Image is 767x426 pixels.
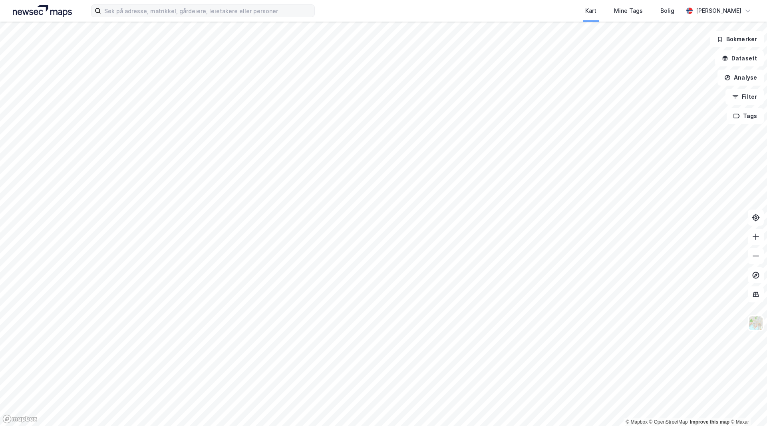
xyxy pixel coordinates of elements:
div: Kart [585,6,596,16]
a: Mapbox homepage [2,414,38,424]
button: Analyse [717,70,764,86]
button: Filter [725,89,764,105]
button: Tags [727,108,764,124]
a: OpenStreetMap [649,419,688,425]
button: Datasett [715,50,764,66]
a: Improve this map [690,419,729,425]
input: Søk på adresse, matrikkel, gårdeiere, leietakere eller personer [101,5,314,17]
iframe: Chat Widget [727,388,767,426]
img: logo.a4113a55bc3d86da70a041830d287a7e.svg [13,5,72,17]
div: Mine Tags [614,6,643,16]
div: Bolig [660,6,674,16]
div: Kontrollprogram for chat [727,388,767,426]
button: Bokmerker [710,31,764,47]
img: Z [748,316,763,331]
div: [PERSON_NAME] [696,6,741,16]
a: Mapbox [626,419,648,425]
